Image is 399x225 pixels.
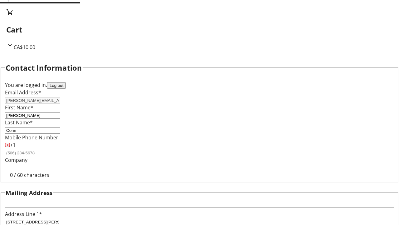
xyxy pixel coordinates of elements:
[5,104,33,111] label: First Name*
[5,89,41,96] label: Email Address*
[5,81,394,89] div: You are logged in.
[47,82,66,89] button: Log out
[5,134,58,141] label: Mobile Phone Number
[6,188,52,197] h3: Mailing Address
[6,8,393,51] div: CartCA$10.00
[5,211,42,217] label: Address Line 1*
[6,24,393,35] h2: Cart
[6,62,82,73] h2: Contact Information
[5,119,33,126] label: Last Name*
[5,157,27,163] label: Company
[5,150,60,156] input: (506) 234-5678
[10,172,49,178] tr-character-limit: 0 / 60 characters
[14,44,35,51] span: CA$10.00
